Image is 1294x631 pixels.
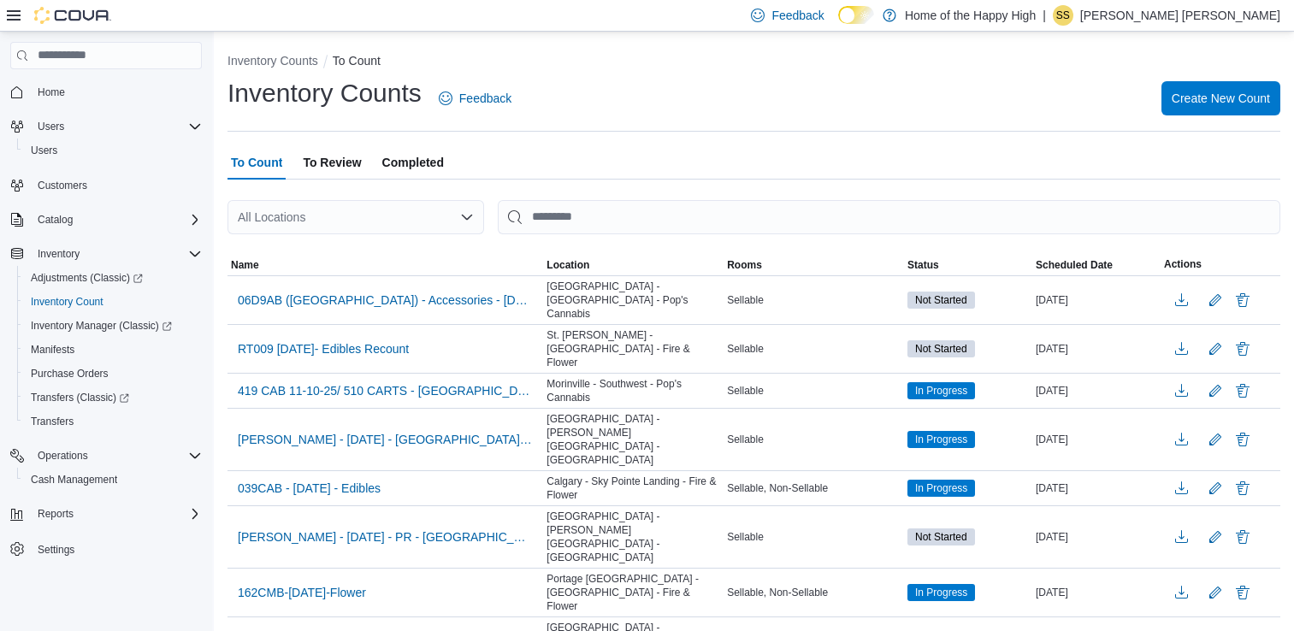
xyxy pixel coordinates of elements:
[38,120,64,133] span: Users
[1032,290,1161,310] div: [DATE]
[1053,5,1073,26] div: Shivani Shivani
[38,86,65,99] span: Home
[724,255,904,275] button: Rooms
[17,266,209,290] a: Adjustments (Classic)
[547,412,720,467] span: [GEOGRAPHIC_DATA] - [PERSON_NAME][GEOGRAPHIC_DATA] - [GEOGRAPHIC_DATA]
[724,290,904,310] div: Sellable
[231,580,373,605] button: 162CMB-[DATE]-Flower
[24,339,202,360] span: Manifests
[31,209,202,230] span: Catalog
[17,314,209,338] a: Inventory Manager (Classic)
[460,210,474,224] button: Open list of options
[31,81,202,103] span: Home
[547,280,720,321] span: [GEOGRAPHIC_DATA] - [GEOGRAPHIC_DATA] - Pop's Cannabis
[31,295,103,309] span: Inventory Count
[31,473,117,487] span: Cash Management
[31,445,95,466] button: Operations
[31,538,202,559] span: Settings
[838,6,874,24] input: Dark Mode
[24,268,202,288] span: Adjustments (Classic)
[38,179,87,192] span: Customers
[17,410,209,433] button: Transfers
[547,328,720,369] span: St. [PERSON_NAME] - [GEOGRAPHIC_DATA] - Fire & Flower
[724,429,904,450] div: Sellable
[231,524,540,550] button: [PERSON_NAME] - [DATE] - PR - [GEOGRAPHIC_DATA] - [PERSON_NAME][GEOGRAPHIC_DATA] - [GEOGRAPHIC_DATA]
[24,411,80,432] a: Transfers
[238,340,409,357] span: RT009 [DATE]- Edibles Recount
[231,475,387,501] button: 039CAB - [DATE] - Edibles
[31,271,143,285] span: Adjustments (Classic)
[1164,257,1202,271] span: Actions
[1205,427,1226,452] button: Edit count details
[24,411,202,432] span: Transfers
[31,504,80,524] button: Reports
[724,380,904,401] div: Sellable
[17,386,209,410] a: Transfers (Classic)
[227,76,422,110] h1: Inventory Counts
[432,81,518,115] a: Feedback
[38,507,74,521] span: Reports
[24,315,202,336] span: Inventory Manager (Classic)
[31,174,202,196] span: Customers
[543,255,724,275] button: Location
[31,244,86,264] button: Inventory
[1232,478,1253,498] button: Delete
[238,480,381,497] span: 039CAB - [DATE] - Edibles
[227,54,318,68] button: Inventory Counts
[31,415,74,428] span: Transfers
[31,82,72,103] a: Home
[904,255,1032,275] button: Status
[231,258,259,272] span: Name
[31,116,71,137] button: Users
[907,480,975,497] span: In Progress
[3,502,209,526] button: Reports
[24,140,64,161] a: Users
[24,363,115,384] a: Purchase Orders
[1205,475,1226,501] button: Edit count details
[915,529,967,545] span: Not Started
[24,469,124,490] a: Cash Management
[915,292,967,308] span: Not Started
[31,144,57,157] span: Users
[31,319,172,333] span: Inventory Manager (Classic)
[24,339,81,360] a: Manifests
[34,7,111,24] img: Cova
[1043,5,1046,26] p: |
[24,387,202,408] span: Transfers (Classic)
[1080,5,1280,26] p: [PERSON_NAME] [PERSON_NAME]
[38,449,88,463] span: Operations
[24,363,202,384] span: Purchase Orders
[31,343,74,357] span: Manifests
[1205,287,1226,313] button: Edit count details
[24,140,202,161] span: Users
[915,383,967,398] span: In Progress
[24,268,150,288] a: Adjustments (Classic)
[905,5,1036,26] p: Home of the Happy High
[498,200,1280,234] input: This is a search bar. After typing your query, hit enter to filter the results lower in the page.
[231,145,282,180] span: To Count
[38,247,80,261] span: Inventory
[771,7,824,24] span: Feedback
[915,432,967,447] span: In Progress
[1036,258,1113,272] span: Scheduled Date
[1205,336,1226,362] button: Edit count details
[231,287,540,313] button: 06D9AB ([GEOGRAPHIC_DATA]) - Accessories - [DATE]
[907,258,939,272] span: Status
[3,173,209,198] button: Customers
[1032,255,1161,275] button: Scheduled Date
[31,244,202,264] span: Inventory
[227,52,1280,73] nav: An example of EuiBreadcrumbs
[1232,527,1253,547] button: Delete
[231,336,416,362] button: RT009 [DATE]- Edibles Recount
[1056,5,1070,26] span: SS
[238,382,533,399] span: 419 CAB 11-10-25/ 510 CARTS - [GEOGRAPHIC_DATA] - Southwest - [GEOGRAPHIC_DATA]
[231,378,540,404] button: 419 CAB 11-10-25/ 510 CARTS - [GEOGRAPHIC_DATA] - Southwest - [GEOGRAPHIC_DATA]
[459,90,511,107] span: Feedback
[10,73,202,606] nav: Complex example
[1232,429,1253,450] button: Delete
[1205,378,1226,404] button: Edit count details
[547,510,720,564] span: [GEOGRAPHIC_DATA] - [PERSON_NAME][GEOGRAPHIC_DATA] - [GEOGRAPHIC_DATA]
[1205,524,1226,550] button: Edit count details
[907,528,975,545] span: Not Started
[3,115,209,139] button: Users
